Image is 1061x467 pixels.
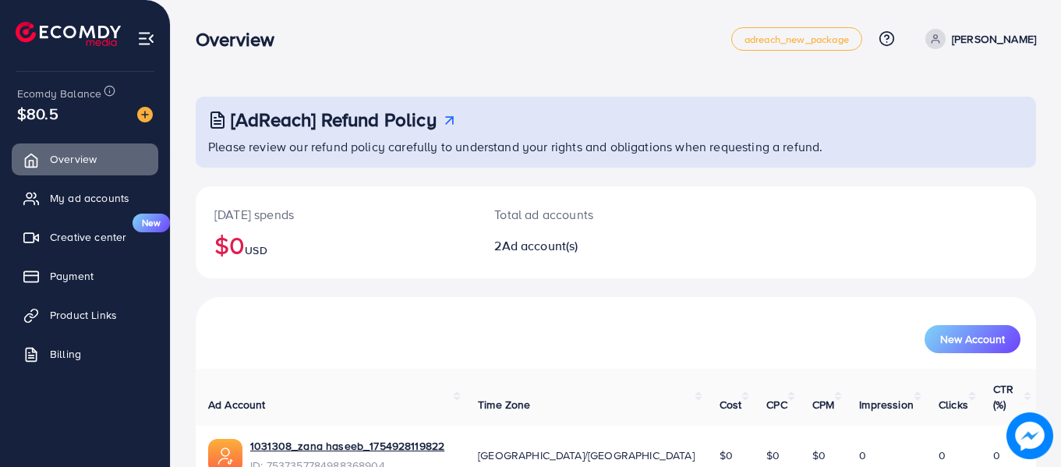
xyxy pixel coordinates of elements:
span: Creative center [50,229,126,245]
h3: [AdReach] Refund Policy [231,108,437,131]
span: $0 [766,448,780,463]
span: CTR (%) [993,381,1013,412]
span: Overview [50,151,97,167]
h2: $0 [214,230,457,260]
span: CPM [812,397,834,412]
span: Payment [50,268,94,284]
a: Creative centerNew [12,221,158,253]
a: Payment [12,260,158,292]
span: Billing [50,346,81,362]
span: My ad accounts [50,190,129,206]
span: Ad Account [208,397,266,412]
span: USD [245,242,267,258]
a: [PERSON_NAME] [919,29,1036,49]
span: Time Zone [478,397,530,412]
span: CPC [766,397,787,412]
span: adreach_new_package [744,34,849,44]
span: Ecomdy Balance [17,86,101,101]
span: New [133,214,170,232]
p: [DATE] spends [214,205,457,224]
img: logo [16,22,121,46]
button: New Account [925,325,1020,353]
a: 1031308_zana haseeb_1754928119822 [250,438,444,454]
span: New Account [940,334,1005,345]
span: $80.5 [17,102,58,125]
a: Overview [12,143,158,175]
span: 0 [859,448,866,463]
span: Impression [859,397,914,412]
img: image [137,107,153,122]
span: [GEOGRAPHIC_DATA]/[GEOGRAPHIC_DATA] [478,448,695,463]
span: 0 [939,448,946,463]
span: $0 [720,448,733,463]
a: adreach_new_package [731,27,862,51]
a: Billing [12,338,158,370]
span: 0 [993,448,1000,463]
span: Product Links [50,307,117,323]
h3: Overview [196,28,287,51]
span: $0 [812,448,826,463]
p: Total ad accounts [494,205,667,224]
img: image [1007,413,1053,459]
p: Please review our refund policy carefully to understand your rights and obligations when requesti... [208,137,1027,156]
img: menu [137,30,155,48]
span: Ad account(s) [502,237,578,254]
h2: 2 [494,239,667,253]
span: Clicks [939,397,968,412]
span: Cost [720,397,742,412]
p: [PERSON_NAME] [952,30,1036,48]
a: My ad accounts [12,182,158,214]
a: Product Links [12,299,158,331]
